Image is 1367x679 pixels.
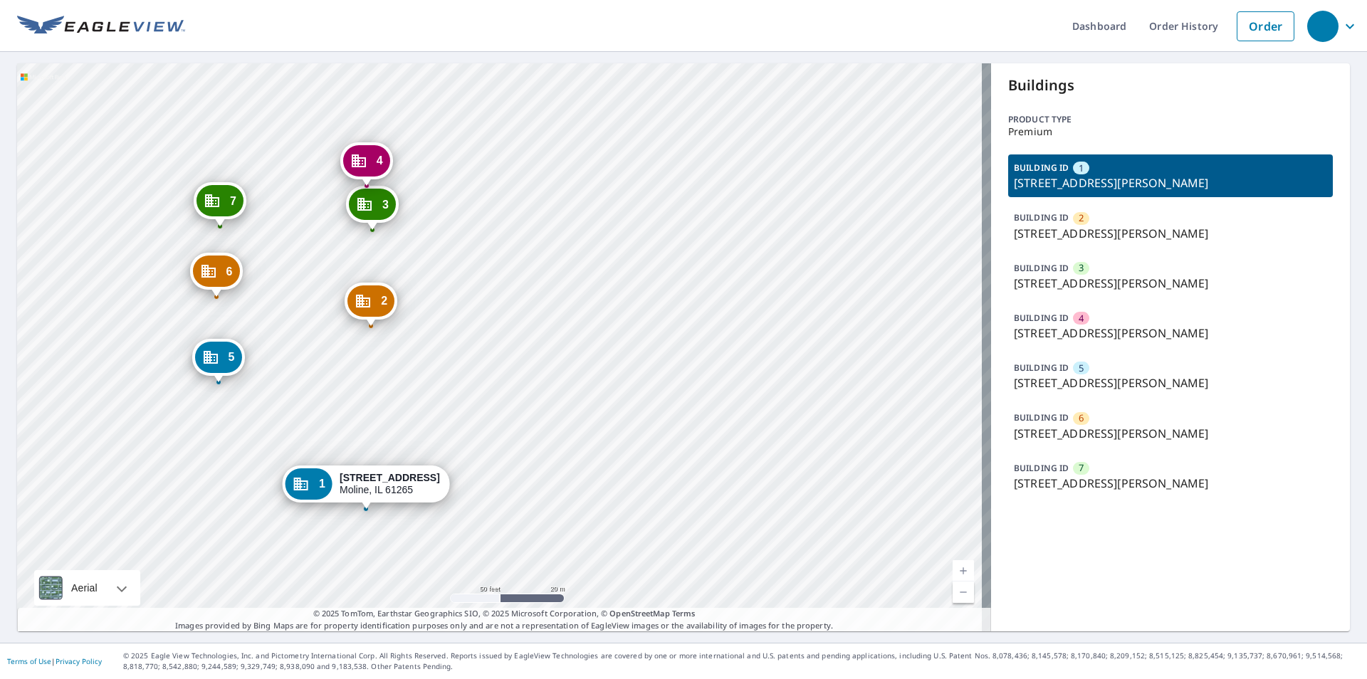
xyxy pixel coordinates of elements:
[1014,262,1069,274] p: BUILDING ID
[1079,461,1084,475] span: 7
[1014,411,1069,423] p: BUILDING ID
[382,199,389,210] span: 3
[953,581,974,603] a: Current Level 19, Zoom Out
[1014,225,1327,242] p: [STREET_ADDRESS][PERSON_NAME]
[1014,211,1069,223] p: BUILDING ID
[381,295,387,306] span: 2
[313,608,696,620] span: © 2025 TomTom, Earthstar Geographics SIO, © 2025 Microsoft Corporation, ©
[1014,425,1327,442] p: [STREET_ADDRESS][PERSON_NAME]
[1014,162,1069,174] p: BUILDING ID
[377,155,383,166] span: 4
[1079,261,1084,275] span: 3
[1008,113,1333,126] p: Product type
[1079,411,1084,425] span: 6
[56,656,102,666] a: Privacy Policy
[1079,211,1084,225] span: 2
[346,186,399,230] div: Dropped pin, building 3, Commercial property, 2350 1st Street A Dr Moline, IL 61265
[192,339,245,383] div: Dropped pin, building 5, Commercial property, 2418 1st Street A Dr Moline, IL 61265
[340,142,393,186] div: Dropped pin, building 4, Commercial property, 2350 1st Street A Dr Moline, IL 61265
[67,570,102,606] div: Aerial
[17,16,185,37] img: EV Logo
[609,608,669,619] a: OpenStreetMap
[226,266,233,277] span: 6
[319,478,325,489] span: 1
[345,283,397,327] div: Dropped pin, building 2, Commercial property, 2350 1st Street A Dr Moline, IL 61265
[34,570,140,606] div: Aerial
[1014,462,1069,474] p: BUILDING ID
[1014,174,1327,191] p: [STREET_ADDRESS][PERSON_NAME]
[1008,126,1333,137] p: Premium
[340,472,440,483] strong: [STREET_ADDRESS]
[1014,374,1327,391] p: [STREET_ADDRESS][PERSON_NAME]
[1014,275,1327,292] p: [STREET_ADDRESS][PERSON_NAME]
[1079,162,1084,175] span: 1
[1014,325,1327,342] p: [STREET_ADDRESS][PERSON_NAME]
[1014,312,1069,324] p: BUILDING ID
[672,608,696,619] a: Terms
[1237,11,1294,41] a: Order
[1008,75,1333,96] p: Buildings
[1014,475,1327,492] p: [STREET_ADDRESS][PERSON_NAME]
[194,182,246,226] div: Dropped pin, building 7, Commercial property, 2344 1st Street A Dr Moline, IL 61265
[283,465,450,510] div: Dropped pin, building 1, Commercial property, 2400 1st Street A Dr Moline, IL 61265
[1079,362,1084,375] span: 5
[340,472,440,496] div: Moline, IL 61265
[229,352,235,362] span: 5
[230,196,236,206] span: 7
[1079,312,1084,325] span: 4
[123,651,1360,672] p: © 2025 Eagle View Technologies, Inc. and Pictometry International Corp. All Rights Reserved. Repo...
[7,656,51,666] a: Terms of Use
[17,608,991,631] p: Images provided by Bing Maps are for property identification purposes only and are not a represen...
[7,657,102,665] p: |
[190,253,243,297] div: Dropped pin, building 6, Commercial property, 2368 1st Street A Dr Moline, IL 61265
[953,560,974,581] a: Current Level 19, Zoom In
[1014,362,1069,374] p: BUILDING ID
